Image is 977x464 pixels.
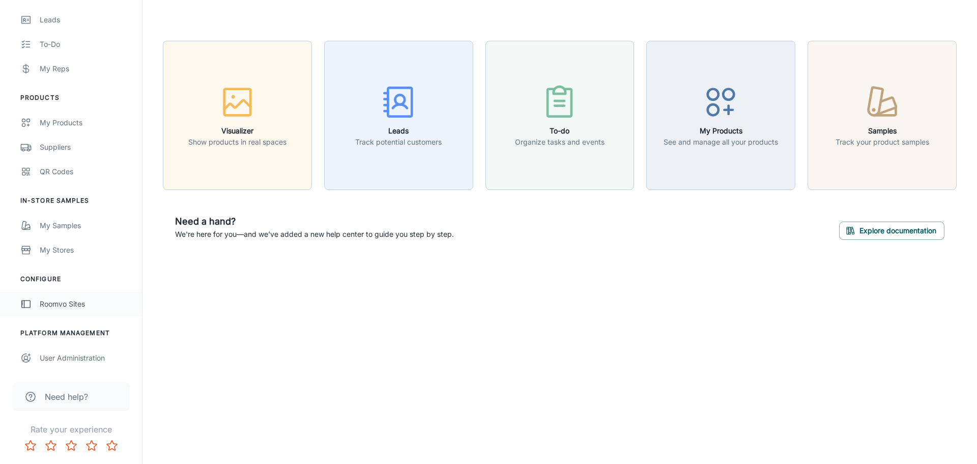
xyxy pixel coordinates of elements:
button: Explore documentation [839,222,944,240]
button: SamplesTrack your product samples [808,41,957,190]
div: To-do [40,39,132,50]
div: QR Codes [40,166,132,177]
a: Explore documentation [839,225,944,235]
p: Show products in real spaces [188,137,286,148]
button: LeadsTrack potential customers [324,41,473,190]
div: Suppliers [40,142,132,153]
p: Track potential customers [355,137,442,148]
p: Track your product samples [836,137,929,148]
button: VisualizerShow products in real spaces [163,41,312,190]
h6: To-do [515,125,605,137]
h6: Visualizer [188,125,286,137]
div: My Stores [40,244,132,256]
a: To-doOrganize tasks and events [485,110,635,120]
button: My ProductsSee and manage all your products [646,41,795,190]
h6: Samples [836,125,929,137]
a: SamplesTrack your product samples [808,110,957,120]
p: We're here for you—and we've added a new help center to guide you step by step. [175,229,454,240]
h6: Need a hand? [175,214,454,229]
h6: My Products [664,125,778,137]
div: My Products [40,117,132,128]
div: Leads [40,14,132,25]
p: See and manage all your products [664,137,778,148]
a: LeadsTrack potential customers [324,110,473,120]
button: To-doOrganize tasks and events [485,41,635,190]
p: Organize tasks and events [515,137,605,148]
div: My Reps [40,63,132,74]
div: My Samples [40,220,132,231]
h6: Leads [355,125,442,137]
a: My ProductsSee and manage all your products [646,110,795,120]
